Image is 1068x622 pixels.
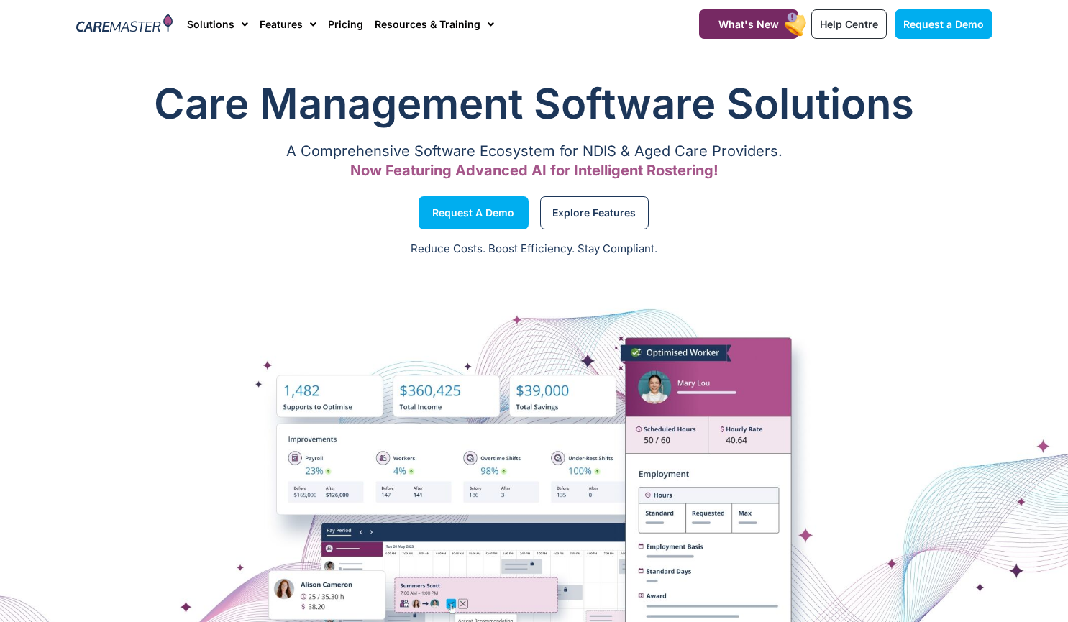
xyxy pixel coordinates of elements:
span: Now Featuring Advanced AI for Intelligent Rostering! [350,162,718,179]
span: Help Centre [820,18,878,30]
a: What's New [699,9,798,39]
p: A Comprehensive Software Ecosystem for NDIS & Aged Care Providers. [76,147,992,156]
img: CareMaster Logo [76,14,173,35]
span: Request a Demo [432,209,514,216]
a: Explore Features [540,196,649,229]
p: Reduce Costs. Boost Efficiency. Stay Compliant. [9,241,1059,257]
a: Request a Demo [895,9,992,39]
a: Request a Demo [419,196,529,229]
span: What's New [718,18,779,30]
span: Explore Features [552,209,636,216]
span: Request a Demo [903,18,984,30]
h1: Care Management Software Solutions [76,75,992,132]
a: Help Centre [811,9,887,39]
